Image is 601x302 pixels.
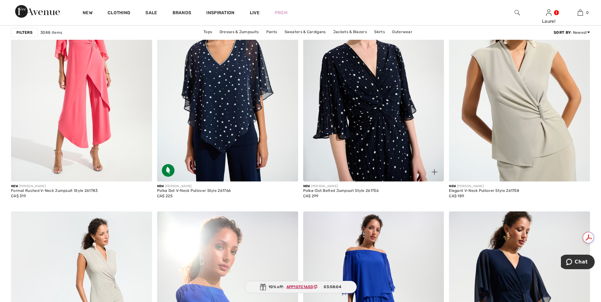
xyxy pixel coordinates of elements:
[281,28,329,36] a: Sweaters & Cardigans
[578,9,583,16] img: My Bag
[162,164,174,177] img: Sustainable Fabric
[40,30,62,35] span: 3088 items
[157,184,164,188] span: New
[11,184,18,188] span: New
[200,28,215,36] a: Tops
[244,281,357,293] div: 10% off:
[371,28,388,36] a: Skirts
[432,169,437,175] img: plus_v2.svg
[173,10,191,17] a: Brands
[216,28,262,36] a: Dresses & Jumpsuits
[206,10,234,17] span: Inspiration
[449,189,519,193] div: Elegant V-Neck Pullover Style 261758
[449,194,464,198] span: CA$ 189
[157,189,231,193] div: Polka Dot V-Neck Pullover Style 261766
[586,10,589,15] span: 0
[145,10,157,17] a: Sale
[263,28,280,36] a: Pants
[83,10,92,17] a: New
[554,30,571,35] strong: Sort By
[16,30,32,35] strong: Filters
[15,5,60,18] img: 1ère Avenue
[108,10,130,17] a: Clothing
[324,284,341,290] span: 03:58:04
[515,9,520,16] img: search the website
[157,184,231,189] div: [PERSON_NAME]
[565,9,596,16] a: 0
[11,189,98,193] div: Formal Ruched V-Neck Jumpsuit Style 261783
[389,28,415,36] a: Outerwear
[303,194,319,198] span: CA$ 299
[554,30,590,35] div: : Newest
[303,184,310,188] span: New
[11,184,98,189] div: [PERSON_NAME]
[449,184,456,188] span: New
[303,189,379,193] div: Polka-Dot Belted Jumpsuit Style 261756
[157,194,173,198] span: CA$ 225
[449,184,519,189] div: [PERSON_NAME]
[546,9,551,15] a: Sign In
[561,255,595,270] iframe: Opens a widget where you can chat to one of our agents
[533,18,564,25] div: Laurel
[260,284,266,290] img: Gift.svg
[250,9,260,16] a: Live
[546,9,551,16] img: My Info
[303,184,379,189] div: [PERSON_NAME]
[11,194,26,198] span: CA$ 319
[275,9,287,16] a: Prom
[286,285,313,289] ins: AFP107C165D
[330,28,370,36] a: Jackets & Blazers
